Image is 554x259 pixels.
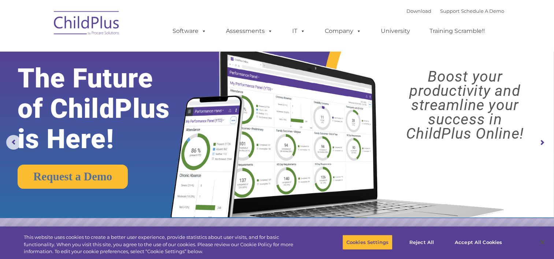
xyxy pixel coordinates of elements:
a: IT [285,24,313,38]
button: Reject All [399,234,445,250]
a: University [373,24,417,38]
button: Cookies Settings [342,234,393,250]
rs-layer: Boost your productivity and streamline your success in ChildPlus Online! [383,70,547,141]
button: Accept All Cookies [451,234,506,250]
a: Training Scramble!! [422,24,492,38]
a: Request a Demo [18,165,128,189]
a: Download [406,8,431,14]
div: This website uses cookies to create a better user experience, provide statistics about user visit... [24,234,305,255]
span: Phone number [102,78,133,84]
a: Company [317,24,369,38]
span: Last name [102,48,124,54]
img: ChildPlus by Procare Solutions [50,6,123,42]
a: Software [165,24,214,38]
a: Assessments [219,24,280,38]
font: | [406,8,504,14]
button: Close [534,234,550,250]
a: Schedule A Demo [461,8,504,14]
rs-layer: The Future of ChildPlus is Here! [18,63,194,154]
a: Support [440,8,460,14]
